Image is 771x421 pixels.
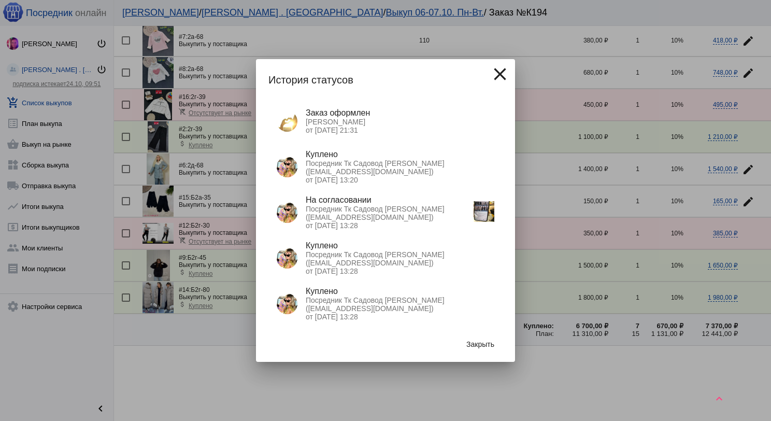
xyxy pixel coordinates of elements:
div: Куплено [306,241,494,250]
img: klfIT1i2k3saJfNGA6XPqTU7p5ZjdXiiDsm8fFA7nihaIQp9Knjm0Fohy3f__4ywE27KCYV1LPWaOQBexqZpekWk.jpg [277,202,297,223]
div: Куплено [306,150,494,159]
button: Закрыть [458,335,503,354]
mat-icon: keyboard_arrow_up [713,392,725,405]
p: Посредник Тк Садовод [PERSON_NAME] ([EMAIL_ADDRESS][DOMAIN_NAME]) [306,296,494,313]
img: KIVHlc.jpg [474,201,494,222]
mat-icon: close [490,64,510,85]
img: ynNktYQzf9XegH-4cU-LyNw6tVMvCiBZvitlWhmqN6V9Z8oFzpzry49TkfxKreKmLsx4MdRrL2HiXeTvE9qpXpL3.jpg [277,111,297,132]
p: от [DATE] 13:28 [306,221,474,230]
p: Посредник Тк Садовод [PERSON_NAME] ([EMAIL_ADDRESS][DOMAIN_NAME]) [306,205,474,221]
div: Куплено [306,287,494,296]
p: от [DATE] 21:31 [306,126,494,134]
p: от [DATE] 13:28 [306,267,494,275]
div: Заказ оформлен [306,108,494,118]
p: от [DATE] 13:20 [306,176,494,184]
h2: История статусов [268,72,503,88]
p: Посредник Тк Садовод [PERSON_NAME] ([EMAIL_ADDRESS][DOMAIN_NAME]) [306,250,494,267]
span: Закрыть [466,340,494,348]
img: klfIT1i2k3saJfNGA6XPqTU7p5ZjdXiiDsm8fFA7nihaIQp9Knjm0Fohy3f__4ywE27KCYV1LPWaOQBexqZpekWk.jpg [277,248,297,269]
img: klfIT1i2k3saJfNGA6XPqTU7p5ZjdXiiDsm8fFA7nihaIQp9Knjm0Fohy3f__4ywE27KCYV1LPWaOQBexqZpekWk.jpg [277,157,297,177]
p: [PERSON_NAME] [306,118,494,126]
p: Посредник Тк Садовод [PERSON_NAME] ([EMAIL_ADDRESS][DOMAIN_NAME]) [306,159,494,176]
img: klfIT1i2k3saJfNGA6XPqTU7p5ZjdXiiDsm8fFA7nihaIQp9Knjm0Fohy3f__4ywE27KCYV1LPWaOQBexqZpekWk.jpg [277,293,297,314]
div: На согласовании [306,195,474,205]
p: от [DATE] 13:28 [306,313,494,321]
